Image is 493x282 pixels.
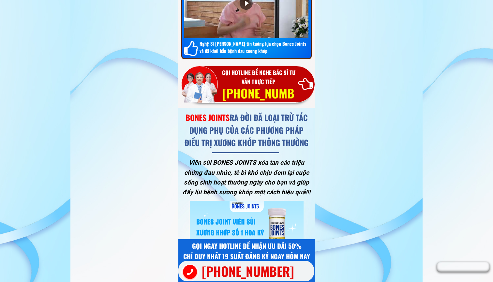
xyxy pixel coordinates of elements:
[218,68,299,86] h3: GỌI HOTLINE ĐỂ NGHE BÁC SĨ TƯ VẤN TRỰC TIẾP
[220,83,296,122] h3: [PHONE_NUMBER]
[186,111,230,123] span: BONES JOINTS
[178,65,315,106] a: GỌI HOTLINE ĐỂ NGHE BÁC SĨ TƯ VẤN TRỰC TIẾP[PHONE_NUMBER]
[183,158,310,198] div: Viên sủi BONES JOINTS xóa tan các triệu chứng đau nhức, tê bì khó chịu đem lại cuộc sống sinh hoạ...
[181,111,312,149] h3: RA ĐỜI ĐÃ LOẠI TRỪ TÁC DỤNG PHỤ CỦA CÁC PHƯƠNG PHÁP ĐIỀU TRỊ XƯƠNG KHỚP THÔNG THƯỜNG
[182,241,311,261] div: GỌI NGAY HOTLINE ĐỂ NHẬN ƯU ĐÃI 50% CHỈ DUY NHẤT 19 SUẤT ĐĂNG KÝ NGAY HÔM NAY
[171,239,315,282] a: GỌI NGAY HOTLINE ĐỂ NHẬN ƯU ĐÃI 50%CHỈ DUY NHẤT 19 SUẤT ĐĂNG KÝ NGAY HÔM NAY[PHONE_NUMBER]
[200,40,308,55] h3: Nghệ Sĩ [PERSON_NAME] tin tưởng lựa chọn Bones Joints và đã khỏi hẳn bệnh đau xương khớp
[202,261,307,281] h3: [PHONE_NUMBER]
